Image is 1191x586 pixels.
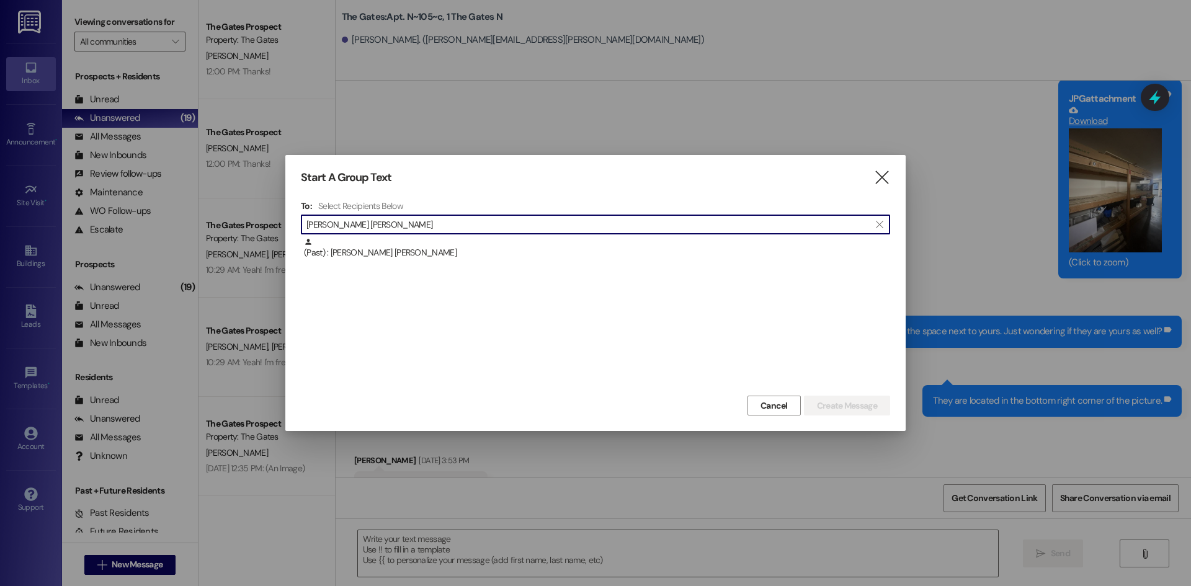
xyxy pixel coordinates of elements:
button: Create Message [804,396,890,415]
input: Search for any contact or apartment [306,216,870,233]
div: (Past) : [PERSON_NAME] [PERSON_NAME] [301,238,890,269]
button: Clear text [870,215,890,234]
div: (Past) : [PERSON_NAME] [PERSON_NAME] [304,238,890,259]
button: Cancel [747,396,801,415]
i:  [876,220,883,229]
h4: Select Recipients Below [318,200,403,211]
h3: To: [301,200,312,211]
span: Create Message [817,399,877,412]
span: Cancel [761,399,788,412]
i:  [873,171,890,184]
h3: Start A Group Text [301,171,391,185]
